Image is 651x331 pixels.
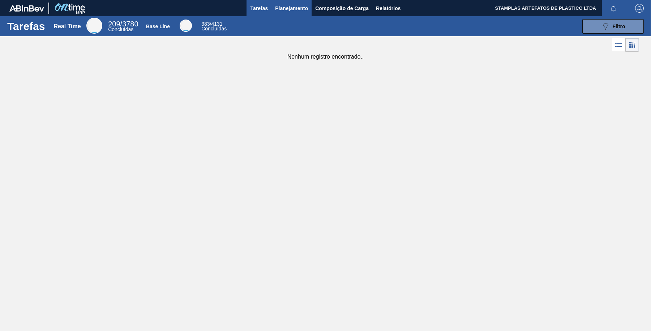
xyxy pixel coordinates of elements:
span: Composição de Carga [315,4,369,13]
span: Planejamento [275,4,308,13]
div: Real Time [53,23,81,30]
span: Relatórios [376,4,401,13]
span: Concluídas [108,26,133,32]
span: 209 [108,20,120,28]
span: / 4131 [201,21,222,27]
span: 383 [201,21,210,27]
span: / 3780 [108,20,138,28]
button: Filtro [582,19,644,34]
span: Tarefas [250,4,268,13]
button: Notificações [602,3,625,13]
h1: Tarefas [7,22,45,30]
div: Visão em Lista [612,38,625,52]
span: Filtro [613,24,625,29]
div: Base Line [146,24,170,29]
span: Concluídas [201,26,227,31]
div: Base Line [201,22,227,31]
div: Real Time [108,21,138,32]
div: Real Time [86,18,102,34]
img: TNhmsLtSVTkK8tSr43FrP2fwEKptu5GPRR3wAAAABJRU5ErkJggg== [9,5,44,12]
div: Base Line [180,20,192,32]
img: Logout [635,4,644,13]
div: Visão em Cards [625,38,639,52]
